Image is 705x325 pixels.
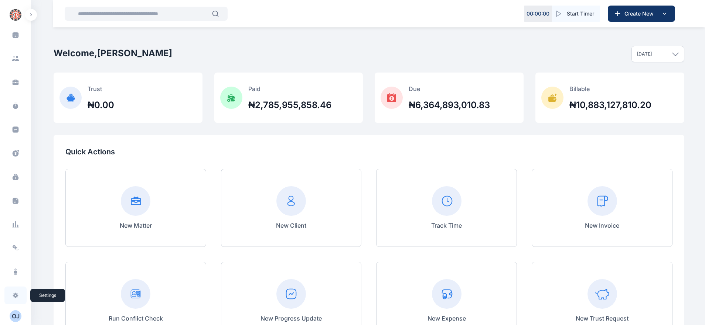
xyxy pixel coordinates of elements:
h2: Welcome, [PERSON_NAME] [54,47,172,59]
p: New Matter [120,221,152,230]
p: Billable [569,84,651,93]
p: Quick Actions [65,147,672,157]
p: New Expense [428,314,466,323]
p: Track Time [431,221,462,230]
span: Create New [621,10,660,17]
span: Start Timer [567,10,594,17]
p: New Client [276,221,306,230]
p: New Trust Request [576,314,629,323]
p: Run Conflict Check [109,314,163,323]
button: OJ [4,310,27,322]
p: Trust [88,84,114,93]
p: [DATE] [637,51,652,57]
h2: ₦2,785,955,858.46 [248,99,331,111]
button: Create New [608,6,675,22]
div: O J [10,312,21,321]
p: Due [409,84,490,93]
p: Paid [248,84,331,93]
p: New Progress Update [260,314,322,323]
button: Start Timer [552,6,600,22]
button: OJ [10,310,21,322]
h2: ₦10,883,127,810.20 [569,99,651,111]
a: settings [4,287,27,304]
p: 00 : 00 : 00 [527,10,549,17]
p: New Invoice [585,221,619,230]
h2: ₦0.00 [88,99,114,111]
h2: ₦6,364,893,010.83 [409,99,490,111]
